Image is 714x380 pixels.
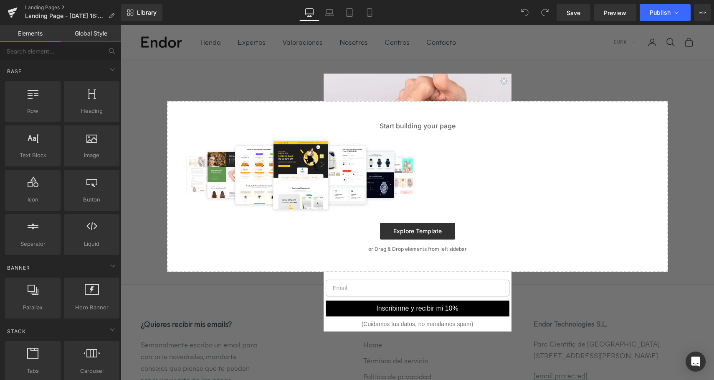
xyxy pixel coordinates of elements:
[61,25,121,42] a: Global Style
[66,240,117,248] span: Liquid
[60,221,534,227] p: or Drag & Drop elements from left sidebar
[640,4,691,21] button: Publish
[650,9,671,16] span: Publish
[537,4,553,21] button: Redo
[205,255,389,271] input: Email
[6,67,23,75] span: Base
[66,367,117,375] span: Carousel
[360,4,380,21] a: Mobile
[6,264,31,272] span: Banner
[205,275,389,291] button: Inscribirme y recibir mi 10%
[8,240,58,248] span: Separator
[66,107,117,115] span: Heading
[8,303,58,312] span: Parallax
[8,107,58,115] span: Row
[517,4,533,21] button: Undo
[604,8,626,17] span: Preview
[694,4,711,21] button: More
[8,151,58,160] span: Text Block
[137,9,157,16] span: Library
[25,13,105,19] span: Landing Page - [DATE] 18:25:41
[259,198,334,214] a: Explore Template
[121,4,162,21] a: New Library
[686,352,706,372] div: Open Intercom Messenger
[339,4,360,21] a: Tablet
[8,367,58,375] span: Tabs
[66,303,117,312] span: Hero Banner
[241,296,353,302] span: (Cuidamos tus datos, no mandamos spam)
[60,96,534,106] p: Start building your page
[299,4,319,21] a: Desktop
[66,151,117,160] span: Image
[567,8,580,17] span: Save
[66,195,117,204] span: Button
[594,4,636,21] a: Preview
[6,327,27,335] span: Stack
[8,195,58,204] span: Icon
[25,4,121,11] a: Landing Pages
[319,4,339,21] a: Laptop
[379,52,387,60] button: Close dialog
[203,48,391,199] img: ec14be05-d39c-43f4-82b8-d627585e9a23.jpeg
